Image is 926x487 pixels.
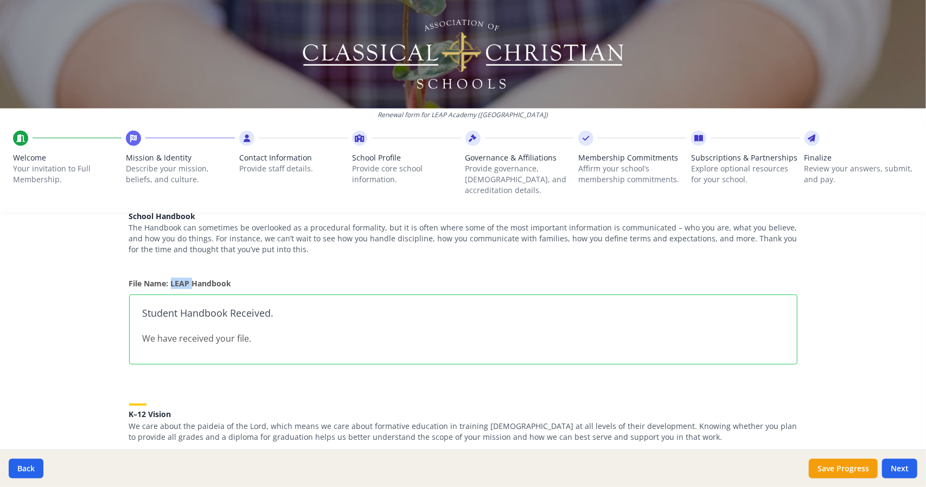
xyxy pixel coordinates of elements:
[239,163,348,174] p: Provide staff details.
[129,222,797,255] p: The Handbook can sometimes be overlooked as a procedural formality, but it is often where some of...
[804,152,913,163] span: Finalize
[126,152,234,163] span: Mission & Identity
[882,459,917,478] button: Next
[352,152,461,163] span: School Profile
[143,332,784,345] p: We have received your file.
[465,152,574,163] span: Governance & Affiliations
[13,152,122,163] span: Welcome
[126,163,234,185] p: Describe your mission, beliefs, and culture.
[13,163,122,185] p: Your invitation to Full Membership.
[809,459,878,478] button: Save Progress
[465,163,574,196] p: Provide governance, [DEMOGRAPHIC_DATA], and accreditation details.
[691,152,800,163] span: Subscriptions & Partnerships
[301,16,625,92] img: Logo
[129,278,232,289] strong: File Name: LEAP Handbook
[129,421,797,443] p: We care about the paideia of the Lord, which means we care about formative education in training ...
[9,459,43,478] button: Back
[143,308,784,319] h3: Student Handbook Received.
[578,163,687,185] p: Affirm your school’s membership commitments.
[352,163,461,185] p: Provide core school information.
[129,410,797,418] h5: K–12 Vision
[578,152,687,163] span: Membership Commitments
[804,163,913,185] p: Review your answers, submit, and pay.
[239,152,348,163] span: Contact Information
[691,163,800,185] p: Explore optional resources for your school.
